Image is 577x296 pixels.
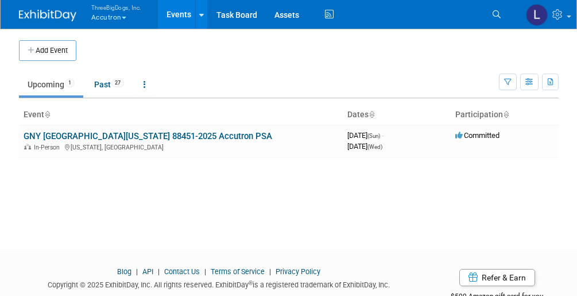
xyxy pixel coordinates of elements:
a: Contact Us [164,267,200,276]
div: [US_STATE], [GEOGRAPHIC_DATA] [24,142,338,151]
img: ExhibitDay [19,10,76,21]
a: Blog [117,267,131,276]
img: Lori Stewart [526,4,548,26]
a: Terms of Service [211,267,265,276]
img: In-Person Event [24,144,31,149]
span: In-Person [34,144,63,151]
a: Upcoming1 [19,74,83,95]
th: Participation [451,105,559,125]
span: Committed [455,131,499,140]
a: Past27 [86,74,133,95]
a: API [142,267,153,276]
span: (Wed) [367,144,382,150]
span: 27 [111,79,124,87]
span: ThreeBigDogs, Inc. [91,2,141,13]
span: | [155,267,162,276]
span: [DATE] [347,131,384,140]
sup: ® [249,280,253,286]
a: Privacy Policy [276,267,320,276]
a: Sort by Event Name [44,110,50,119]
span: | [202,267,209,276]
a: Refer & Earn [459,269,535,286]
a: Sort by Start Date [369,110,374,119]
span: - [382,131,384,140]
span: | [133,267,141,276]
div: Copyright © 2025 ExhibitDay, Inc. All rights reserved. ExhibitDay is a registered trademark of Ex... [19,277,420,290]
span: (Sun) [367,133,380,139]
a: GNY [GEOGRAPHIC_DATA][US_STATE] 88451-2025 Accutron PSA [24,131,272,141]
span: 1 [65,79,75,87]
span: | [266,267,274,276]
button: Add Event [19,40,76,61]
th: Event [19,105,343,125]
span: [DATE] [347,142,382,151]
th: Dates [343,105,451,125]
a: Sort by Participation Type [503,110,509,119]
